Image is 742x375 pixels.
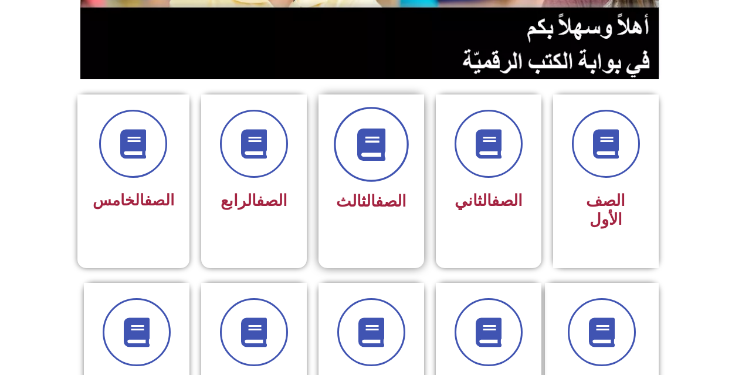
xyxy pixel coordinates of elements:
a: الصف [256,191,287,210]
a: الصف [375,192,406,211]
span: الثالث [336,192,406,211]
span: الرابع [221,191,287,210]
span: الثاني [455,191,523,210]
span: الخامس [93,191,174,209]
span: الصف الأول [586,191,625,229]
a: الصف [144,191,174,209]
a: الصف [492,191,523,210]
